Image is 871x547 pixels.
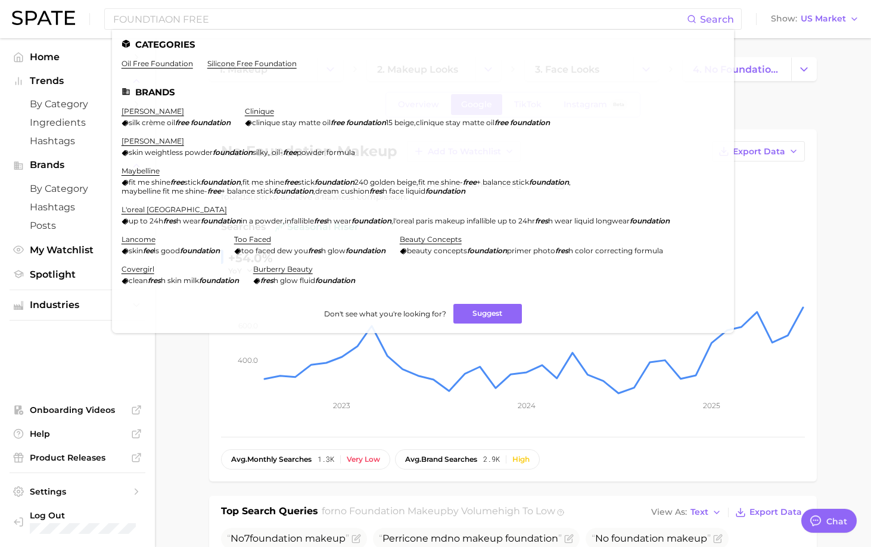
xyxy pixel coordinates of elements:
[241,216,283,225] span: in a powder
[564,534,574,543] button: Flag as miscategorized or irrelevant
[161,276,199,285] span: h skin milk
[505,533,558,544] span: foundation
[30,244,125,256] span: My Watchlist
[494,118,508,127] em: free
[199,276,239,285] em: foundation
[305,533,346,544] span: makeup
[10,216,145,235] a: Posts
[231,533,244,544] span: No
[453,304,522,324] button: Suggest
[201,216,241,225] em: foundation
[447,533,460,544] span: no
[176,216,201,225] span: h wear
[30,51,125,63] span: Home
[771,15,797,22] span: Show
[129,216,163,225] span: up to 24h
[315,276,355,285] em: foundation
[347,455,380,464] div: Very low
[238,356,258,365] tspan: 400.0
[283,148,297,157] em: free
[10,198,145,216] a: Hashtags
[400,235,462,244] a: beauty concepts
[667,533,707,544] span: makeup
[315,178,354,187] em: foundation
[170,178,184,187] em: free
[221,504,318,521] h1: Top Search Queries
[129,178,170,187] span: fit me shine
[231,455,312,464] span: monthly searches
[242,178,284,187] span: fit me shine
[284,178,298,187] em: free
[122,187,207,195] span: maybelline fit me shine-
[10,156,145,174] button: Brands
[425,187,465,195] em: foundation
[351,216,391,225] em: foundation
[10,132,145,150] a: Hashtags
[253,148,283,157] span: silky, oil-
[191,118,231,127] em: foundation
[148,276,161,285] em: fres
[768,11,862,27] button: ShowUS Market
[690,509,708,515] span: Text
[129,148,213,157] span: skin weightless powder
[10,72,145,90] button: Trends
[30,98,125,110] span: by Category
[234,235,271,244] a: too faced
[180,246,220,255] em: foundation
[346,246,385,255] em: foundation
[122,205,227,214] a: l'oreal [GEOGRAPHIC_DATA]
[351,534,361,543] button: Flag as miscategorized or irrelevant
[112,9,687,29] input: Search here for a brand, industry, or ingredient
[555,246,568,255] em: fres
[10,113,145,132] a: Ingredients
[418,178,463,187] span: fit me shine-
[405,455,421,464] abbr: average
[30,76,125,86] span: Trends
[245,107,274,116] a: clinique
[10,449,145,467] a: Product Releases
[703,401,720,410] tspan: 2025
[713,534,723,543] button: Flag as miscategorized or irrelevant
[462,533,503,544] span: makeup
[201,178,241,187] em: foundation
[477,178,529,187] span: + balance stick
[10,506,145,537] a: Log out. Currently logged in with e-mail jkno@cosmax.com.
[315,187,369,195] span: dream cushion
[163,216,176,225] em: fres
[30,300,125,310] span: Industries
[354,178,416,187] span: 240 golden beige
[651,509,687,515] span: View As
[10,296,145,314] button: Industries
[122,39,724,49] li: Categories
[30,117,125,128] span: Ingredients
[227,533,349,544] span: 7
[712,141,805,161] button: Export Data
[250,533,303,544] span: foundation
[382,187,425,195] span: h face liquid
[12,11,75,25] img: SPATE
[10,48,145,66] a: Home
[122,107,184,116] a: [PERSON_NAME]
[510,118,550,127] em: foundation
[30,135,125,147] span: Hashtags
[30,452,125,463] span: Product Releases
[346,118,386,127] em: foundation
[122,136,184,145] a: [PERSON_NAME]
[221,187,273,195] span: + balance stick
[297,148,355,157] span: powder formula
[122,235,155,244] a: lancome
[10,401,145,419] a: Onboarding Videos
[129,118,175,127] span: silk crème oil
[648,505,724,520] button: View AsText
[507,246,555,255] span: primer photo
[416,118,494,127] span: clinique stay matte oil
[314,216,327,225] em: fres
[683,57,791,81] a: 4. no foundation makeup
[321,246,346,255] span: h glow
[467,246,507,255] em: foundation
[207,187,221,195] em: free
[10,241,145,259] a: My Watchlist
[463,178,477,187] em: free
[733,147,785,157] span: Export Data
[512,455,530,464] div: High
